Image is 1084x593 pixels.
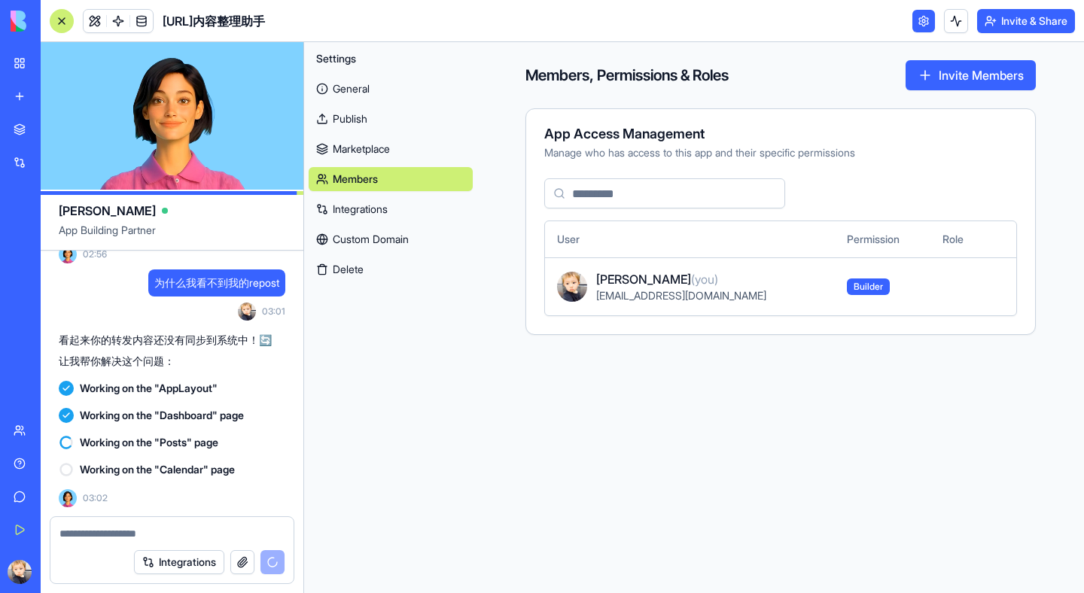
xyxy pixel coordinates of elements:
a: Publish [309,107,473,131]
span: [PERSON_NAME] [596,270,718,288]
span: Settings [316,51,356,66]
a: Integrations [309,197,473,221]
div: Manage who has access to this app and their specific permissions [544,145,1017,160]
th: Permission [835,221,930,257]
button: Integrations [134,550,224,574]
img: ACg8ocLpBdej2QQK3-RDMv7bq_ZZqbqqicVeHqih16Qdmip8Lr7Peec=s96-c [8,560,32,584]
img: Ella_00000_wcx2te.png [59,245,77,263]
img: ACg8ocLpBdej2QQK3-RDMv7bq_ZZqbqqicVeHqih16Qdmip8Lr7Peec=s96-c [238,303,256,321]
a: Members [309,167,473,191]
button: Settings [309,47,473,71]
span: 03:01 [262,306,285,318]
span: (you) [691,272,718,287]
a: Marketplace [309,137,473,161]
span: [PERSON_NAME] [59,202,156,220]
th: User [545,221,835,257]
span: App Building Partner [59,223,285,250]
img: ACg8ocLpBdej2QQK3-RDMv7bq_ZZqbqqicVeHqih16Qdmip8Lr7Peec=s96-c [557,272,587,302]
a: Custom Domain [309,227,473,251]
button: Invite & Share [977,9,1075,33]
span: Working on the "AppLayout" [80,381,218,396]
span: [EMAIL_ADDRESS][DOMAIN_NAME] [596,289,766,302]
span: Builder [847,278,890,295]
span: 02:56 [83,248,107,260]
span: [URL]内容整理助手 [163,12,265,30]
span: Working on the "Posts" page [80,435,218,450]
p: 让我帮你解决这个问题： [59,354,285,369]
img: Ella_00000_wcx2te.png [59,489,77,507]
div: App Access Management [544,127,1017,141]
button: Invite Members [906,60,1036,90]
th: Role [930,221,987,257]
img: logo [11,11,104,32]
span: Working on the "Dashboard" page [80,408,244,423]
span: 03:02 [83,492,108,504]
span: 为什么我看不到我的repost [154,275,279,290]
button: Delete [309,257,473,281]
h4: Members, Permissions & Roles [525,65,729,86]
p: 看起来你的转发内容还没有同步到系统中！🔄 [59,333,285,348]
span: Working on the "Calendar" page [80,462,235,477]
a: General [309,77,473,101]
